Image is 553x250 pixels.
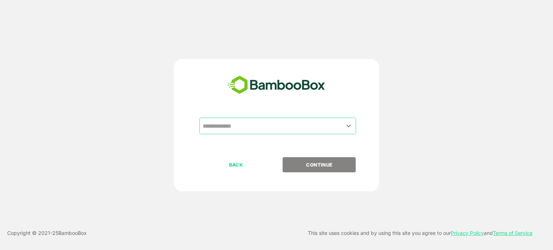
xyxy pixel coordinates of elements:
button: CONTINUE [283,157,356,172]
p: This site uses cookies and by using this site you agree to our and [308,229,532,237]
p: CONTINUE [283,161,355,169]
p: BACK [200,161,272,169]
button: Open [344,121,354,131]
a: Privacy Policy [451,230,484,236]
button: BACK [199,157,273,172]
img: bamboobox [224,73,329,97]
p: Copyright © 2021- 25 BambooBox [7,229,87,237]
a: Terms of Service [493,230,532,236]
